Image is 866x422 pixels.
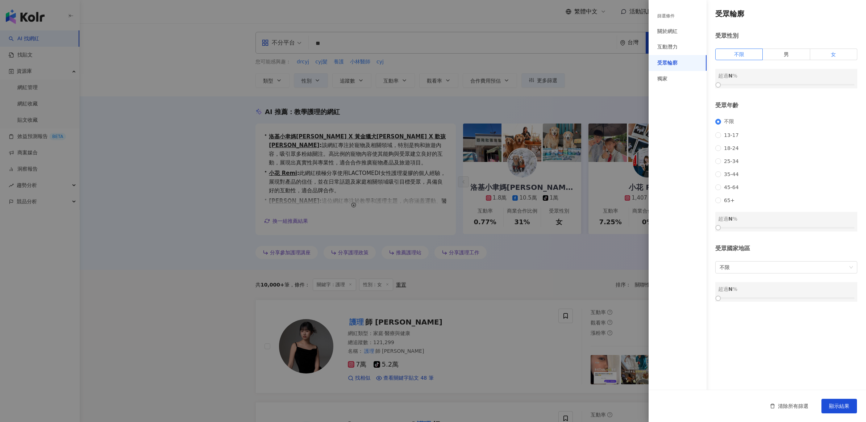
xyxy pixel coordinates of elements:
[770,404,775,409] span: delete
[718,215,854,223] div: 超過 %
[721,184,742,190] span: 45-64
[718,72,854,80] div: 超過 %
[728,216,733,222] span: N
[657,59,678,67] div: 受眾輪廓
[715,245,857,252] div: 受眾國家地區
[721,158,742,164] span: 25-34
[778,403,808,409] span: 清除所有篩選
[715,32,857,40] div: 受眾性別
[821,399,857,413] button: 顯示結果
[657,13,675,19] div: 篩選條件
[657,28,678,35] div: 關於網紅
[720,262,853,273] span: 不限
[721,132,742,138] span: 13-17
[721,145,742,151] span: 18-24
[721,171,742,177] span: 35-44
[715,9,857,19] h4: 受眾輪廓
[728,286,733,292] span: N
[721,118,737,125] span: 不限
[734,51,744,57] span: 不限
[657,43,678,51] div: 互動潛力
[784,51,789,57] span: 男
[657,75,667,83] div: 獨家
[715,101,857,109] div: 受眾年齡
[721,197,738,203] span: 65+
[763,399,816,413] button: 清除所有篩選
[728,73,733,79] span: N
[831,51,836,57] span: 女
[718,285,854,293] div: 超過 %
[829,403,849,409] span: 顯示結果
